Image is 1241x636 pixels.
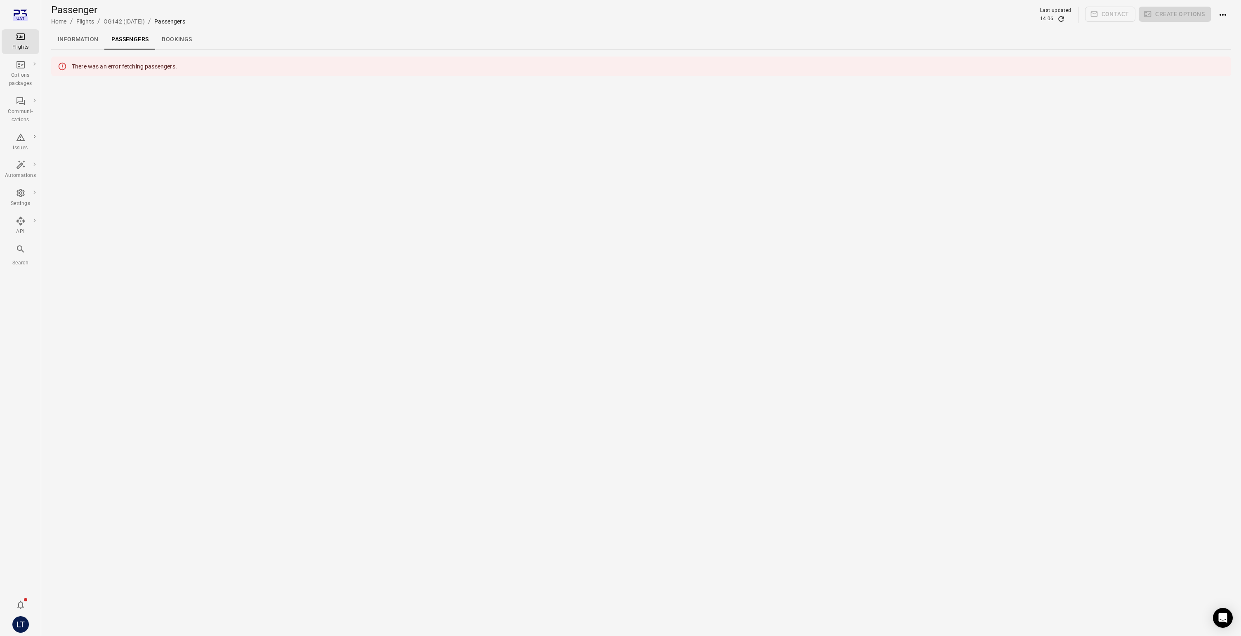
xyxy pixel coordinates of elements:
h1: Passenger [51,3,185,16]
div: There was an error fetching passengers. [72,59,177,74]
nav: Breadcrumbs [51,16,185,26]
a: API [2,214,39,238]
div: Options packages [5,71,36,88]
div: Automations [5,172,36,180]
div: 14:06 [1040,15,1054,23]
a: Flights [2,29,39,54]
a: Passengers [105,30,155,49]
a: Settings [2,186,39,210]
a: Home [51,18,67,25]
div: Passengers [154,17,185,26]
button: Actions [1215,7,1231,23]
a: Issues [2,130,39,155]
a: Information [51,30,105,49]
span: Please make a selection to create an option package [1139,7,1211,23]
button: Refresh data [1057,15,1065,23]
div: Issues [5,144,36,152]
div: LT [12,616,29,633]
a: Communi-cations [2,94,39,127]
a: Flights [76,18,94,25]
li: / [70,16,73,26]
a: Automations [2,158,39,182]
div: Communi-cations [5,108,36,124]
div: Settings [5,200,36,208]
a: Bookings [155,30,198,49]
div: API [5,228,36,236]
span: Please make a selection to create communications [1085,7,1136,23]
button: Laufey Test 1 [9,613,32,636]
button: Search [2,242,39,269]
div: Open Intercom Messenger [1213,608,1233,628]
li: / [148,16,151,26]
button: Notifications [12,596,29,613]
a: OG142 ([DATE]) [104,18,145,25]
li: / [97,16,100,26]
a: Options packages [2,57,39,90]
div: Search [5,259,36,267]
div: Local navigation [51,30,1231,49]
div: Last updated [1040,7,1071,15]
div: Flights [5,43,36,52]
